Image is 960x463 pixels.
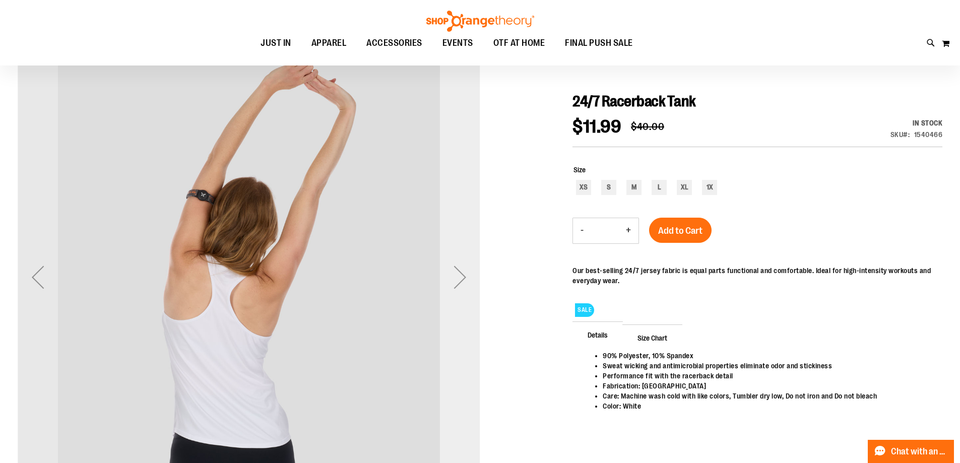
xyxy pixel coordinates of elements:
[603,381,932,391] li: Fabrication: [GEOGRAPHIC_DATA]
[649,218,712,243] button: Add to Cart
[572,93,696,110] span: 24/7 Racerback Tank
[442,32,473,54] span: EVENTS
[652,180,667,195] div: L
[603,401,932,411] li: Color: White
[677,180,692,195] div: XL
[366,32,422,54] span: ACCESSORIES
[658,225,702,236] span: Add to Cart
[631,121,664,133] span: $40.00
[565,32,633,54] span: FINAL PUSH SALE
[618,218,638,243] button: Increase product quantity
[575,303,594,317] span: SALE
[572,266,942,286] div: Our best-selling 24/7 jersey fabric is equal parts functional and comfortable. Ideal for high-int...
[622,324,682,351] span: Size Chart
[311,32,347,54] span: APPAREL
[573,218,591,243] button: Decrease product quantity
[601,180,616,195] div: S
[890,130,910,139] strong: SKU
[573,166,586,174] span: Size
[891,447,948,456] span: Chat with an Expert
[591,219,618,243] input: Product quantity
[576,180,591,195] div: XS
[261,32,291,54] span: JUST IN
[572,321,623,348] span: Details
[626,180,642,195] div: M
[425,11,536,32] img: Shop Orangetheory
[890,118,943,128] div: Availability
[572,116,621,137] span: $11.99
[868,440,954,463] button: Chat with an Expert
[914,129,943,140] div: 1540466
[603,351,932,361] li: 90% Polyester, 10% Spandex
[603,371,932,381] li: Performance fit with the racerback detail
[603,361,932,371] li: Sweat wicking and antimicrobial properties eliminate odor and stickiness
[890,118,943,128] div: In stock
[702,180,717,195] div: 1X
[603,391,932,401] li: Care: Machine wash cold with like colors, Tumbler dry low, Do not iron and Do not bleach
[493,32,545,54] span: OTF AT HOME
